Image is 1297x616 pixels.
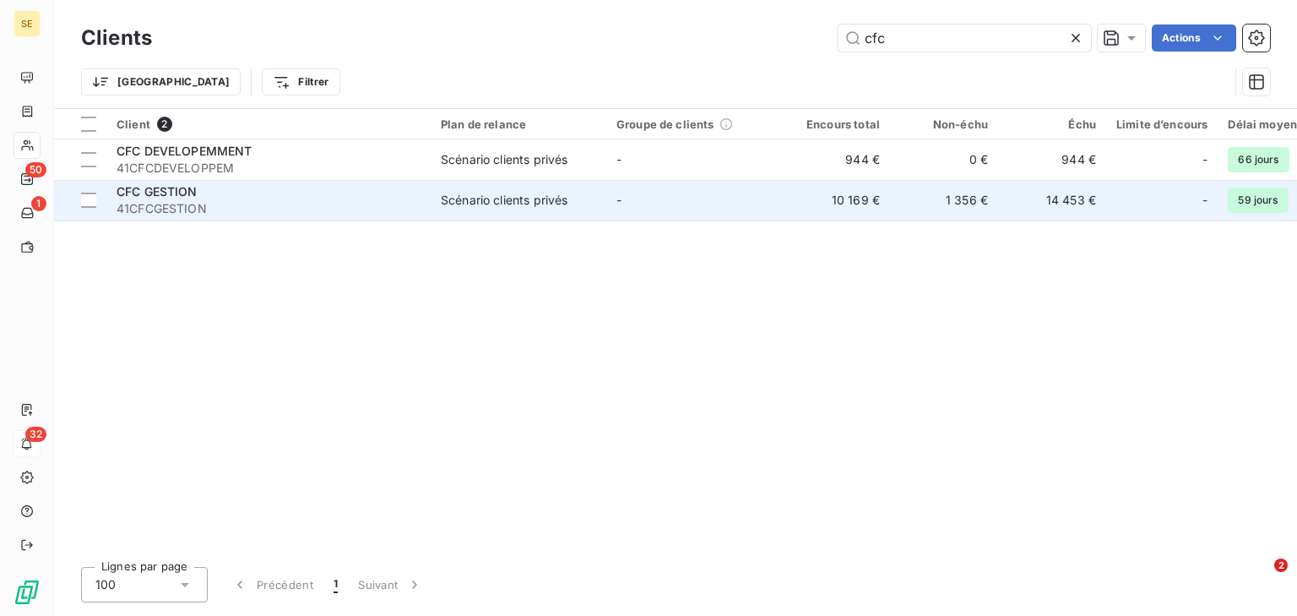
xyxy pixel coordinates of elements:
[616,193,621,207] span: -
[1116,117,1207,131] div: Limite d’encours
[25,162,46,177] span: 50
[117,184,198,199] span: CFC GESTION
[221,567,323,602] button: Précédent
[1228,188,1288,213] span: 59 jours
[157,117,172,132] span: 2
[348,567,433,602] button: Suivant
[616,117,714,131] span: Groupe de clients
[334,576,338,593] span: 1
[1008,117,1096,131] div: Échu
[1202,151,1207,168] span: -
[900,117,988,131] div: Non-échu
[998,180,1106,221] td: 14 453 €
[441,117,596,131] div: Plan de relance
[890,139,998,180] td: 0 €
[838,25,1091,52] input: Rechercher
[31,196,46,211] span: 1
[441,151,567,168] div: Scénario clients privés
[1228,147,1289,172] span: 66 jours
[81,68,241,95] button: [GEOGRAPHIC_DATA]
[616,152,621,166] span: -
[792,117,880,131] div: Encours total
[323,567,348,602] button: 1
[782,180,890,221] td: 10 169 €
[95,576,116,593] span: 100
[782,139,890,180] td: 944 €
[998,139,1106,180] td: 944 €
[14,579,41,606] img: Logo LeanPay
[1274,559,1288,572] span: 2
[117,117,150,131] span: Client
[81,23,152,53] h3: Clients
[1202,192,1207,209] span: -
[14,10,41,37] div: SE
[262,68,339,95] button: Filtrer
[25,427,46,442] span: 32
[1152,25,1236,52] button: Actions
[441,192,567,209] div: Scénario clients privés
[117,160,421,177] span: 41CFCDEVELOPPEM
[1240,559,1280,599] iframe: Intercom live chat
[117,144,252,158] span: CFC DEVELOPEMMENT
[117,200,421,217] span: 41CFCGESTION
[890,180,998,221] td: 1 356 €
